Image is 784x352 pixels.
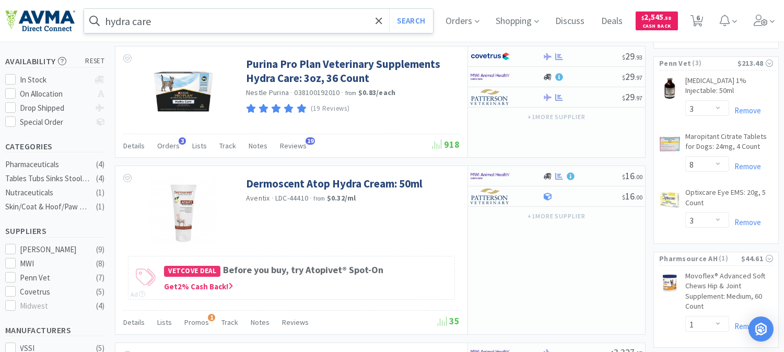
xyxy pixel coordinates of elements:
[622,71,642,83] span: 29
[471,69,510,85] img: f6b2451649754179b5b4e0c70c3f7cb0_2.png
[249,141,267,150] span: Notes
[685,76,773,100] a: [MEDICAL_DATA] 1% Injectable: 50ml
[20,116,90,128] div: Special Order
[522,209,591,224] button: +1more supplier
[157,141,180,150] span: Orders
[659,57,691,69] span: Penn Vet
[522,110,591,124] button: +1more supplier
[280,141,307,150] span: Reviews
[295,88,340,97] span: 038100192010
[691,58,737,68] span: ( 3 )
[5,10,75,32] img: e4e33dab9f054f5782a47901c742baa9_102.png
[251,318,270,327] span: Notes
[123,141,145,150] span: Details
[20,286,85,298] div: Covetrus
[272,193,274,203] span: ·
[157,318,172,327] span: Lists
[96,300,104,312] div: ( 4 )
[314,195,325,202] span: from
[192,141,207,150] span: Lists
[20,243,85,256] div: [PERSON_NAME]
[149,177,217,244] img: 4d5652f071454a578ba6b10198d5af83_188747.jpeg
[246,177,423,191] a: Dermoscent Atop Hydra Cream: 50ml
[5,172,90,185] div: Tables Tubs Sinks Stools Mats
[748,316,774,342] div: Open Intercom Messenger
[275,193,308,203] span: LDC-44410
[20,300,85,312] div: Midwest
[96,243,104,256] div: ( 9 )
[221,318,238,327] span: Track
[306,137,315,145] span: 19
[635,94,642,102] span: . 97
[5,225,104,237] h5: Suppliers
[432,138,460,150] span: 918
[290,88,292,97] span: ·
[208,314,215,321] span: 1
[622,94,625,102] span: $
[659,253,718,264] span: Pharmsource AH
[20,102,90,114] div: Drop Shipped
[622,170,642,182] span: 16
[622,50,642,62] span: 29
[84,9,433,33] input: Search by item, sku, manufacturer, ingredient, size...
[5,55,104,67] h5: Availability
[20,88,90,100] div: On Allocation
[642,15,645,21] span: $
[327,193,356,203] strong: $0.32 / ml
[471,89,510,105] img: f5e969b455434c6296c6d81ef179fa71_3.png
[686,18,708,27] a: 6
[246,193,270,203] a: Aventix
[164,266,220,277] span: Vetcove Deal
[718,253,741,264] span: ( 1 )
[471,49,510,64] img: 77fca1acd8b6420a9015268ca798ef17_1.png
[5,324,104,336] h5: Manufacturers
[622,190,642,202] span: 16
[685,271,773,316] a: Movoflex® Advanced Soft Chews Hip & Joint Supplement: Medium, 60 Count
[164,281,233,291] span: Get 2 % Cash Back!
[729,161,761,171] a: Remove
[659,273,680,294] img: 97b2e3bab5b046babbbcdeff29fd8bbd_632185.png
[635,74,642,81] span: . 97
[642,12,672,22] span: 2,545
[635,53,642,61] span: . 93
[96,172,104,185] div: ( 4 )
[622,74,625,81] span: $
[685,132,773,156] a: Maropitant Citrate Tablets for Dogs: 24mg, 4 Count
[184,318,209,327] span: Promos
[345,89,357,97] span: from
[5,186,90,199] div: Nutraceuticals
[246,88,289,97] a: Nestle Purina
[96,272,104,284] div: ( 7 )
[635,193,642,201] span: . 00
[729,321,761,331] a: Remove
[86,56,105,67] span: reset
[598,17,627,26] a: Deals
[552,17,589,26] a: Discuss
[149,57,217,125] img: 858dcbd37e754840a1acdc84f8170dd3_482612.png
[96,158,104,171] div: ( 4 )
[20,272,85,284] div: Penn Vet
[659,190,680,210] img: b7aa302f787749648a5d1a145ac938bd_413743.png
[5,158,90,171] div: Pharmaceuticals
[342,88,344,97] span: ·
[636,7,678,35] a: $2,545.58Cash Back
[438,315,460,327] span: 35
[471,189,510,204] img: f5e969b455434c6296c6d81ef179fa71_3.png
[246,57,457,86] a: Purina Pro Plan Veterinary Supplements Hydra Care: 3oz, 36 Count
[659,78,680,99] img: 4fffc8d2af9b4a8dba8d4b907e8b61ee_755787.png
[389,9,432,33] button: Search
[20,74,90,86] div: In Stock
[729,217,761,227] a: Remove
[5,201,90,213] div: Skin/Coat & Hoof/Paw Care
[310,193,312,203] span: ·
[311,103,350,114] p: (19 Reviews)
[642,24,672,30] span: Cash Back
[123,318,145,327] span: Details
[96,257,104,270] div: ( 8 )
[131,289,145,299] div: Ad
[635,173,642,181] span: . 00
[96,186,104,199] div: ( 1 )
[664,15,672,21] span: . 58
[622,53,625,61] span: $
[741,253,773,264] div: $44.61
